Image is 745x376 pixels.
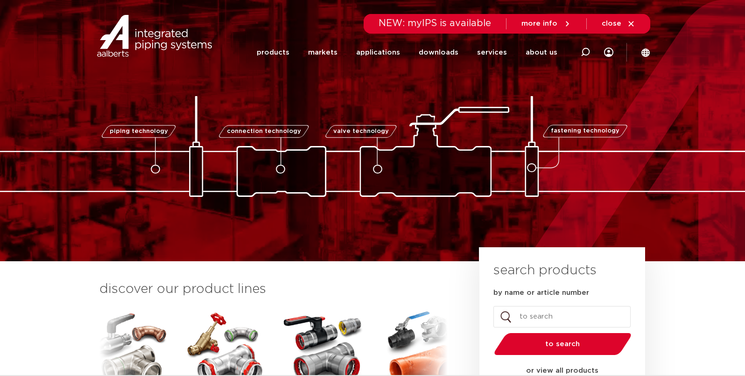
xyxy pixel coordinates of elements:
[227,128,301,134] font: connection technology
[109,128,168,134] font: piping technology
[308,49,337,56] font: markets
[257,34,289,71] a: products
[493,306,631,327] input: to search
[477,49,507,56] font: services
[379,19,491,28] font: NEW: myIPS is available
[99,283,266,296] font: discover our product lines
[493,290,589,297] font: by name or article number
[602,20,635,28] a: close
[526,49,557,56] font: about us
[333,128,388,134] font: valve technology
[602,20,621,27] font: close
[546,341,580,348] font: to search
[551,128,619,134] font: fastening technology
[257,34,557,71] nav: Menu
[356,49,400,56] font: applications
[356,34,400,71] a: applications
[493,264,597,277] font: search products
[526,367,598,374] font: or view all products
[257,49,289,56] font: products
[419,49,458,56] font: downloads
[308,34,337,71] a: markets
[521,20,557,27] font: more info
[521,20,571,28] a: more info
[491,332,635,356] button: to search
[604,34,613,71] div: my IPS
